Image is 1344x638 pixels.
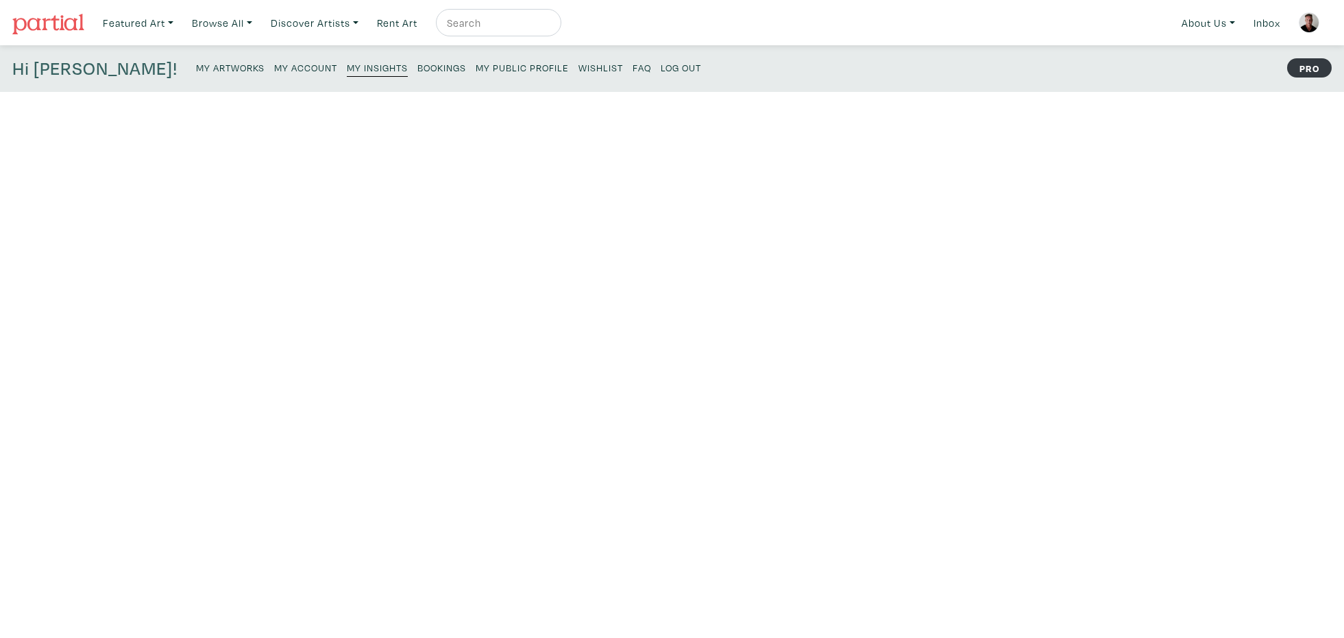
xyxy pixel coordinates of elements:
[265,9,365,37] a: Discover Artists
[661,61,701,74] small: Log Out
[476,61,569,74] small: My Public Profile
[633,58,651,76] a: FAQ
[633,61,651,74] small: FAQ
[476,58,569,76] a: My Public Profile
[12,58,178,80] h4: Hi [PERSON_NAME]!
[186,9,258,37] a: Browse All
[445,14,548,32] input: Search
[578,61,623,74] small: Wishlist
[196,58,265,76] a: My Artworks
[417,58,466,76] a: Bookings
[661,58,701,76] a: Log Out
[274,61,337,74] small: My Account
[1175,9,1241,37] a: About Us
[1299,12,1319,33] img: phpThumb.php
[196,61,265,74] small: My Artworks
[578,58,623,76] a: Wishlist
[97,9,180,37] a: Featured Art
[347,58,408,77] a: My Insights
[347,61,408,74] small: My Insights
[371,9,424,37] a: Rent Art
[1247,9,1286,37] a: Inbox
[417,61,466,74] small: Bookings
[1287,58,1332,78] strong: PRO
[274,58,337,76] a: My Account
